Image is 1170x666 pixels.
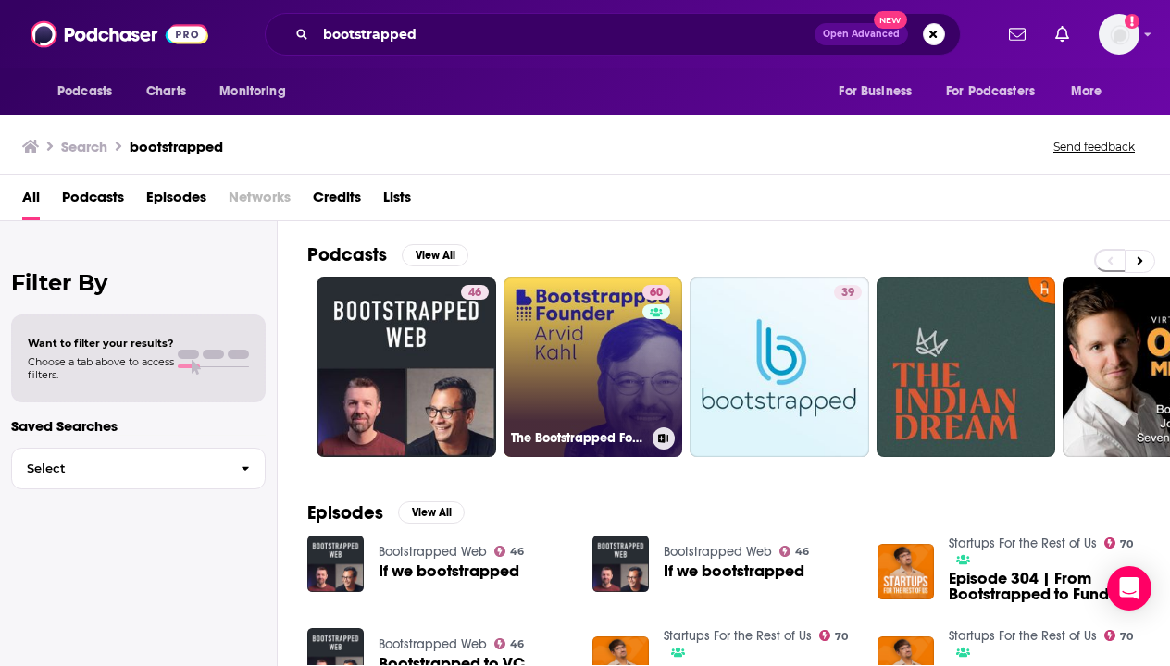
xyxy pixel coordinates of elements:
[28,337,174,350] span: Want to filter your results?
[57,79,112,105] span: Podcasts
[11,417,266,435] p: Saved Searches
[11,448,266,489] button: Select
[31,17,208,52] img: Podchaser - Follow, Share and Rate Podcasts
[28,355,174,381] span: Choose a tab above to access filters.
[146,182,206,220] a: Episodes
[468,284,481,302] span: 46
[510,640,524,648] span: 46
[946,79,1035,105] span: For Podcasters
[1071,79,1102,105] span: More
[949,571,1140,602] a: Episode 304 | From Bootstrapped to Funded and Back to Bootstrapped with Simon Payne
[1104,630,1134,641] a: 70
[1104,537,1134,549] a: 70
[134,74,197,109] a: Charts
[317,277,496,457] a: 46
[949,571,1140,602] span: Episode 304 | From Bootstrapped to Funded and Back to Bootstrapped with [PERSON_NAME]
[313,182,361,220] a: Credits
[642,285,670,300] a: 60
[130,138,223,155] h3: bootstrapped
[874,11,907,29] span: New
[265,13,961,55] div: Search podcasts, credits, & more...
[1120,633,1133,641] span: 70
[949,628,1097,644] a: Startups For the Rest of Us
[307,501,465,524] a: EpisodesView All
[826,74,935,109] button: open menu
[307,536,364,592] img: If we bootstrapped
[823,30,900,39] span: Open Advanced
[841,284,854,302] span: 39
[307,243,468,266] a: PodcastsView All
[494,638,525,649] a: 46
[1120,540,1133,549] span: 70
[815,23,908,45] button: Open AdvancedNew
[146,79,186,105] span: Charts
[1099,14,1139,55] button: Show profile menu
[664,628,812,644] a: Startups For the Rest of Us
[949,536,1097,551] a: Startups For the Rest of Us
[835,633,848,641] span: 70
[398,501,465,524] button: View All
[839,79,912,105] span: For Business
[494,546,525,557] a: 46
[510,548,524,556] span: 46
[1048,18,1077,50] a: Show notifications dropdown
[664,563,804,579] a: If we bootstrapped
[1107,566,1151,610] div: Open Intercom Messenger
[11,269,266,296] h2: Filter By
[383,182,411,220] a: Lists
[877,544,934,600] img: Episode 304 | From Bootstrapped to Funded and Back to Bootstrapped with Simon Payne
[592,536,649,592] img: If we bootstrapped
[44,74,136,109] button: open menu
[229,182,291,220] span: Networks
[1099,14,1139,55] span: Logged in as AparnaKulkarni
[62,182,124,220] a: Podcasts
[12,462,226,475] span: Select
[461,285,489,300] a: 46
[307,243,387,266] h2: Podcasts
[61,138,107,155] h3: Search
[22,182,40,220] a: All
[379,636,487,652] a: Bootstrapped Web
[650,284,663,302] span: 60
[795,548,809,556] span: 46
[819,630,849,641] a: 70
[664,544,772,560] a: Bootstrapped Web
[1048,139,1140,154] button: Send feedback
[307,501,383,524] h2: Episodes
[504,277,683,457] a: 60The Bootstrapped Founder
[379,563,519,579] a: If we bootstrapped
[219,79,285,105] span: Monitoring
[206,74,309,109] button: open menu
[690,277,869,457] a: 39
[934,74,1062,109] button: open menu
[379,544,487,560] a: Bootstrapped Web
[1125,14,1139,29] svg: Add a profile image
[1099,14,1139,55] img: User Profile
[1058,74,1126,109] button: open menu
[1002,18,1033,50] a: Show notifications dropdown
[834,285,862,300] a: 39
[779,546,810,557] a: 46
[402,244,468,266] button: View All
[316,19,815,49] input: Search podcasts, credits, & more...
[511,430,645,446] h3: The Bootstrapped Founder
